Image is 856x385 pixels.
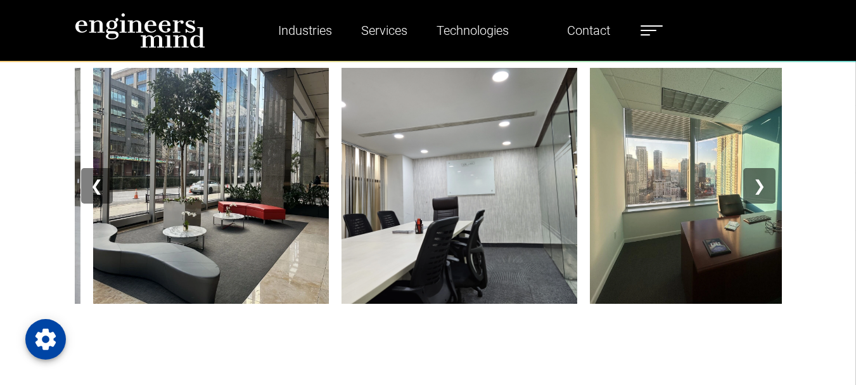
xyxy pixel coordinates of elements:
[81,168,113,204] button: ❮
[342,68,577,304] img: Image 3
[562,16,615,45] a: Contact
[93,68,329,304] img: Image 2
[75,13,205,48] img: logo
[590,68,826,304] img: Image 4
[273,16,337,45] a: Industries
[356,16,412,45] a: Services
[743,168,775,204] button: ❯
[431,16,514,45] a: Technologies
